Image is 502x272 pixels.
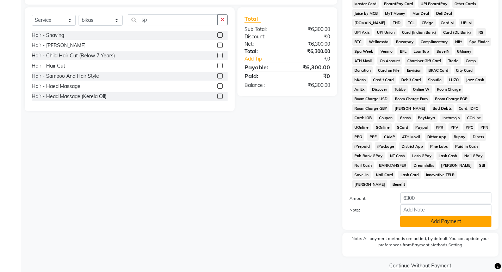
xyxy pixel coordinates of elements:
span: Coupon [377,114,395,122]
span: PPC [463,123,475,131]
input: Search or Scan [128,14,218,25]
span: Spa Week [352,47,376,55]
span: ATH Movil [352,57,375,65]
span: Bad Debts [430,104,454,112]
div: Hair - Shaving [32,32,64,39]
span: Chamber Gift Card [405,57,443,65]
span: BTC [352,38,364,46]
span: Comp [464,57,478,65]
span: Card: IOB [352,114,374,122]
span: bKash [352,76,368,84]
span: CEdge [420,19,436,27]
button: Add Payment [400,216,491,227]
div: Paid: [239,72,287,80]
span: PPE [367,133,379,141]
span: Shoutlo [426,76,444,84]
span: BRAC Card [426,66,451,74]
span: PayMaya [416,114,438,122]
span: Dittor App [425,133,449,141]
a: Continue Without Payment [344,262,497,270]
div: ₹0 [287,33,335,40]
label: Payment Methods Setting [412,242,462,248]
div: Hair - Hair Cut [32,62,65,70]
span: iPrepaid [352,142,372,150]
span: Jazz Cash [464,76,486,84]
div: Hair - Head Massage (Kerela Oil) [32,93,106,100]
div: Hair - Sampoo And Hair Style [32,72,99,80]
span: Online W [411,85,432,93]
span: [PERSON_NAME] [352,180,388,188]
div: Net: [239,40,287,48]
span: UOnline [352,123,371,131]
span: Pine Labs [428,142,450,150]
span: Tabby [392,85,408,93]
div: Hair - [PERSON_NAME] [32,42,86,49]
span: Room Charge GBP [352,104,390,112]
span: LUZO [447,76,461,84]
span: UPI Axis [352,28,372,36]
span: UPI M [459,19,474,27]
span: [PERSON_NAME] [439,161,474,169]
a: Add Tip [239,55,295,63]
div: Balance : [239,82,287,89]
div: ₹6,300.00 [287,26,335,33]
span: Lash Cash [436,152,459,160]
span: Lash GPay [410,152,434,160]
span: [PERSON_NAME] [392,104,427,112]
span: NT Cash [388,152,407,160]
span: Lash Card [398,171,421,179]
span: Trade [446,57,461,65]
div: Sub Total: [239,26,287,33]
span: Venmo [378,47,395,55]
span: ATH Movil [400,133,422,141]
span: Donation [352,66,373,74]
span: Credit Card [371,76,396,84]
span: Nail GPay [462,152,485,160]
span: Benefit [390,180,407,188]
span: Instamojo [440,114,462,122]
span: Nift [453,38,464,46]
div: Total: [239,48,287,55]
div: ₹6,300.00 [287,48,335,55]
span: Nail Cash [352,161,374,169]
span: CAMP [382,133,397,141]
span: Nail Card [373,171,395,179]
span: COnline [465,114,483,122]
span: UPI Union [374,28,397,36]
span: DefiDeal [434,9,454,17]
span: Card (Indian Bank) [399,28,438,36]
span: Total [244,15,261,23]
span: Card M [439,19,456,27]
span: SCard [395,123,410,131]
span: Dreamfolks [411,161,436,169]
span: MyT Money [383,9,407,17]
span: Room Charge Euro [392,95,430,103]
span: Razorpay [393,38,416,46]
span: AmEx [352,85,367,93]
span: SOnline [373,123,392,131]
div: ₹0 [295,55,335,63]
span: PPG [352,133,365,141]
span: GMoney [455,47,474,55]
div: Discount: [239,33,287,40]
span: Gcash [397,114,413,122]
span: iPackage [375,142,396,150]
input: Add Note [400,204,491,215]
span: SBI [477,161,488,169]
span: Discover [370,85,389,93]
span: PPN [478,123,490,131]
div: Hair - Child Hair Cut (Below 7 Years) [32,52,115,59]
label: Amount: [344,195,395,202]
span: Wellnessta [366,38,391,46]
span: Card: IDFC [457,104,481,112]
div: ₹6,300.00 [287,40,335,48]
span: Complimentary [419,38,450,46]
div: Hair - Haed Massage [32,83,80,90]
div: ₹6,300.00 [287,82,335,89]
input: Amount [400,192,491,203]
div: ₹0 [287,72,335,80]
span: Spa Finder [467,38,491,46]
div: Payable: [239,63,287,71]
span: Juice by MCB [352,9,380,17]
span: Room Charge [435,85,463,93]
